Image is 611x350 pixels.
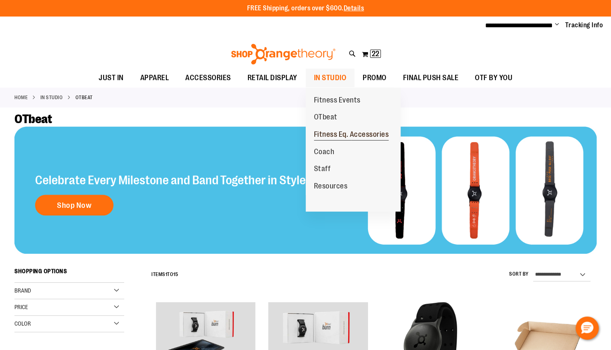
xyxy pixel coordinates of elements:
[306,126,397,143] a: Fitness Eq. Accessories
[185,69,231,87] span: ACCESSORIES
[314,130,389,140] span: Fitness Eq. Accessories
[467,69,521,88] a: OTF BY YOU
[35,195,113,215] a: Shop Now
[306,88,401,212] ul: IN STUDIO
[306,92,369,109] a: Fitness Events
[14,264,124,283] strong: Shopping Options
[90,69,132,88] a: JUST IN
[140,69,169,87] span: APPAREL
[75,94,93,101] strong: OTbeat
[395,69,467,88] a: FINAL PUSH SALE
[99,69,124,87] span: JUST IN
[173,271,178,277] span: 15
[57,200,92,210] span: Shop Now
[576,317,599,340] button: Hello, have a question? Let’s chat.
[306,178,356,195] a: Resources
[314,96,361,106] span: Fitness Events
[306,69,355,87] a: IN STUDIO
[314,182,348,192] span: Resources
[14,287,31,294] span: Brand
[14,320,31,327] span: Color
[306,160,339,178] a: Staff
[14,94,28,101] a: Home
[40,94,63,101] a: IN STUDIO
[230,44,337,64] img: Shop Orangetheory
[354,69,395,88] a: PROMO
[403,69,459,87] span: FINAL PUSH SALE
[314,164,331,175] span: Staff
[151,268,178,281] h2: Items to
[132,69,177,88] a: APPAREL
[177,69,239,88] a: ACCESSORIES
[14,112,52,126] span: OTbeat
[372,50,379,58] span: 22
[248,69,297,87] span: RETAIL DISPLAY
[306,109,346,126] a: OTbeat
[314,148,335,158] span: Coach
[35,173,309,186] h2: Celebrate Every Milestone and Band Together in Style!
[363,69,387,87] span: PROMO
[314,113,337,123] span: OTbeat
[14,304,28,310] span: Price
[565,21,603,30] a: Tracking Info
[314,69,347,87] span: IN STUDIO
[475,69,512,87] span: OTF BY YOU
[247,4,364,13] p: FREE Shipping, orders over $600.
[306,143,343,161] a: Coach
[509,271,529,278] label: Sort By
[555,21,559,29] button: Account menu
[344,5,364,12] a: Details
[239,69,306,88] a: RETAIL DISPLAY
[165,271,167,277] span: 1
